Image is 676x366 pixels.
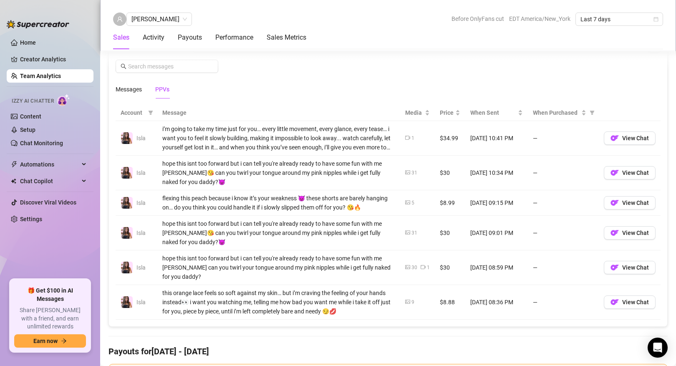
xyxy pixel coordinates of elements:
div: 30 [411,264,417,272]
span: Account [121,108,145,117]
h4: Payouts for [DATE] - [DATE] [108,346,668,357]
th: Message [157,105,400,121]
a: Home [20,39,36,46]
img: OF [610,134,619,142]
th: When Purchased [528,105,599,121]
span: Price [440,108,454,117]
img: OF [610,263,619,272]
span: picture [405,299,410,304]
a: Setup [20,126,35,133]
span: When Sent [470,108,516,117]
td: $30 [435,216,465,250]
span: filter [148,110,153,115]
td: $34.99 [435,121,465,156]
span: Media [405,108,423,117]
a: OFView Chat [604,232,656,238]
div: hope this isnt too forward but i can tell you're already ready to have some fun with me [PERSON_N... [162,159,395,187]
button: OFView Chat [604,131,656,145]
span: View Chat [622,135,649,141]
div: PPVs [155,85,169,94]
span: When Purchased [533,108,580,117]
div: Activity [143,33,164,43]
span: Before OnlyFans cut [452,13,504,25]
button: OFView Chat [604,166,656,179]
td: $8.99 [435,190,465,216]
button: OFView Chat [604,226,656,240]
a: Chat Monitoring [20,140,63,146]
img: Isla [121,167,133,179]
div: flexing this peach because i know it’s your weakness 😈 these shorts are barely hanging on… do you... [162,194,395,212]
img: logo-BBDzfeDw.svg [7,20,69,28]
span: filter [590,110,595,115]
button: OFView Chat [604,196,656,210]
span: 🎁 Get $100 in AI Messages [14,287,86,303]
button: Earn nowarrow-right [14,334,86,348]
td: [DATE] 09:01 PM [465,216,528,250]
button: OFView Chat [604,295,656,309]
td: $30 [435,156,465,190]
div: 1 [427,264,430,272]
div: Sales [113,33,129,43]
span: picture [405,170,410,175]
td: — [528,190,599,216]
div: 9 [411,298,414,306]
span: video-camera [405,135,410,140]
span: EDT America/New_York [509,13,570,25]
div: 1 [411,134,414,142]
td: $30 [435,250,465,285]
input: Search messages [128,62,213,71]
td: [DATE] 10:41 PM [465,121,528,156]
span: picture [405,200,410,205]
span: picture [405,265,410,270]
span: Isla [136,135,146,141]
td: — [528,285,599,320]
span: Isla [136,230,146,236]
div: 5 [411,199,414,207]
span: Isla [136,264,146,271]
img: AI Chatter [57,94,70,106]
th: Media [400,105,435,121]
img: Chat Copilot [11,178,16,184]
span: thunderbolt [11,161,18,168]
img: OF [610,298,619,306]
span: View Chat [622,264,649,271]
span: Share [PERSON_NAME] with a friend, and earn unlimited rewards [14,306,86,331]
td: [DATE] 08:59 PM [465,250,528,285]
img: Isla [121,197,133,209]
span: arrow-right [61,338,67,344]
span: Isla [136,299,146,305]
span: View Chat [622,230,649,236]
div: Open Intercom Messenger [648,338,668,358]
span: filter [146,106,155,119]
td: $8.88 [435,285,465,320]
a: Team Analytics [20,73,61,79]
span: filter [588,106,596,119]
td: — [528,216,599,250]
th: When Sent [465,105,528,121]
td: [DATE] 10:34 PM [465,156,528,190]
div: this orange lace feels so soft against my skin… but i’m craving the feeling of your hands instead... [162,288,395,316]
a: OFView Chat [604,137,656,144]
div: Messages [116,85,142,94]
a: OFView Chat [604,301,656,308]
span: Last 7 days [580,13,658,25]
span: Earn now [33,338,58,344]
span: search [121,63,126,69]
span: View Chat [622,169,649,176]
td: [DATE] 08:36 PM [465,285,528,320]
img: Isla [121,262,133,273]
td: [DATE] 09:15 PM [465,190,528,216]
span: video-camera [421,265,426,270]
img: OF [610,229,619,237]
div: Payouts [178,33,202,43]
a: Settings [20,216,42,222]
span: View Chat [622,299,649,305]
span: user [117,16,123,22]
span: View Chat [622,199,649,206]
div: 31 [411,229,417,237]
td: — [528,250,599,285]
img: Isla [121,296,133,308]
span: Izzy AI Chatter [12,97,54,105]
span: Isla [136,169,146,176]
img: OF [610,199,619,207]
